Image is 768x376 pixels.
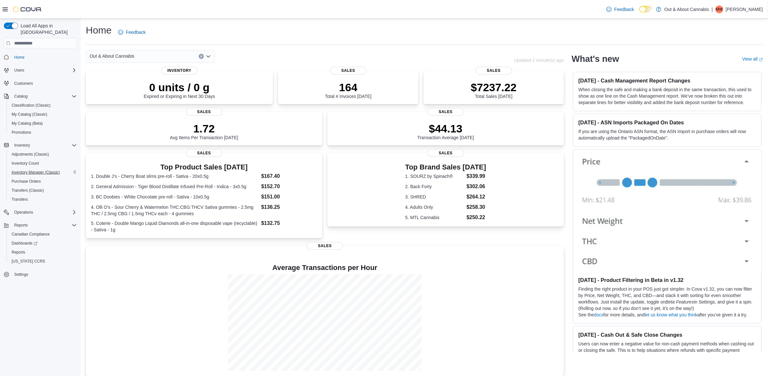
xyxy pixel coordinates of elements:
h1: Home [86,24,112,37]
button: My Catalog (Classic) [6,110,79,119]
a: [US_STATE] CCRS [9,257,48,265]
span: Inventory [14,143,30,148]
button: Clear input [199,54,204,59]
p: If you are using the Ontario ASN format, the ASN Import in purchase orders will now automatically... [578,128,756,141]
span: Catalog [12,92,77,100]
span: Transfers [12,197,28,202]
a: View allExternal link [742,56,763,62]
span: My Catalog (Classic) [9,111,77,118]
span: Promotions [9,129,77,136]
h3: Top Brand Sales [DATE] [405,163,486,171]
h2: What's new [572,54,619,64]
span: Settings [12,270,77,278]
button: Reports [6,248,79,257]
h3: [DATE] - Cash Management Report Changes [578,77,756,84]
dd: $339.99 [466,172,486,180]
button: Inventory [12,141,33,149]
p: Out & About Cannabis [664,5,709,13]
dt: 1. SOURZ by Spinach® [405,173,464,179]
span: Promotions [12,130,31,135]
span: Dashboards [12,241,37,246]
dd: $302.06 [466,183,486,190]
a: Inventory Count [9,159,42,167]
button: My Catalog (Beta) [6,119,79,128]
dd: $258.30 [466,203,486,211]
span: Inventory [161,67,197,74]
dt: 2. Back Forty [405,183,464,190]
span: Inventory Manager (Classic) [12,170,60,175]
h3: [DATE] - Cash Out & Safe Close Changes [578,332,756,338]
button: Users [12,66,27,74]
div: Mark Wolk [715,5,723,13]
span: Sales [186,108,222,116]
dt: 3. BC Doobies - White Chocolate pre-roll - Sativa - 10x0.5g [91,194,259,200]
a: Settings [12,271,31,278]
span: Users [12,66,77,74]
span: Operations [12,208,77,216]
span: Home [12,53,77,61]
dt: 1. Double J's - Cherry Boat slims pre-roll - Sativa - 20x0.5g [91,173,259,179]
button: Transfers [6,195,79,204]
a: Transfers (Classic) [9,187,46,194]
span: Feedback [126,29,145,35]
p: 0 units / 0 g [144,81,215,94]
a: Feedback [115,26,148,39]
span: Washington CCRS [9,257,77,265]
span: Sales [307,242,343,250]
span: Dashboards [9,239,77,247]
button: Adjustments (Classic) [6,150,79,159]
button: Open list of options [206,54,211,59]
button: Purchase Orders [6,177,79,186]
a: Purchase Orders [9,178,44,185]
button: Promotions [6,128,79,137]
a: Feedback [604,3,636,16]
span: Operations [14,210,33,215]
dd: $152.70 [261,183,317,190]
a: docs [594,312,603,317]
button: Catalog [1,92,79,101]
button: Users [1,66,79,75]
span: My Catalog (Classic) [12,112,47,117]
a: let us know what you think [645,312,697,317]
dd: $132.75 [261,219,317,227]
input: Dark Mode [639,6,653,13]
svg: External link [759,58,763,62]
span: Sales [330,67,366,74]
p: When closing the safe and making a bank deposit in the same transaction, this used to show as one... [578,86,756,106]
span: Sales [428,149,464,157]
button: Classification (Classic) [6,101,79,110]
div: Total Sales [DATE] [471,81,517,99]
p: Users can now enter a negative value for non-cash payment methods when cashing out or closing the... [578,341,756,360]
button: Transfers (Classic) [6,186,79,195]
div: Transaction Average [DATE] [417,122,474,140]
a: Promotions [9,129,34,136]
dt: 2. General Admission - Tiger Blood Distillate Infused Pre-Roll - Indica - 3x0.5g [91,183,259,190]
p: $44.13 [417,122,474,135]
a: Transfers [9,196,30,203]
button: Home [1,52,79,62]
dd: $136.25 [261,203,317,211]
span: Home [14,55,25,60]
a: Dashboards [9,239,40,247]
dt: 4. Adults Only [405,204,464,210]
a: Dashboards [6,239,79,248]
p: $7237.22 [471,81,517,94]
span: Customers [12,79,77,87]
button: Inventory [1,141,79,150]
span: Users [14,68,24,73]
div: Total # Invoices [DATE] [325,81,371,99]
h4: Average Transactions per Hour [91,264,559,272]
em: Beta Features [665,299,694,304]
span: My Catalog (Beta) [12,121,43,126]
span: Sales [428,108,464,116]
button: Settings [1,270,79,279]
a: Reports [9,248,28,256]
img: Cova [13,6,42,13]
span: Customers [14,81,33,86]
button: Reports [1,221,79,230]
span: MW [716,5,723,13]
span: Catalog [14,94,27,99]
button: [US_STATE] CCRS [6,257,79,266]
span: Purchase Orders [9,178,77,185]
button: Operations [1,208,79,217]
